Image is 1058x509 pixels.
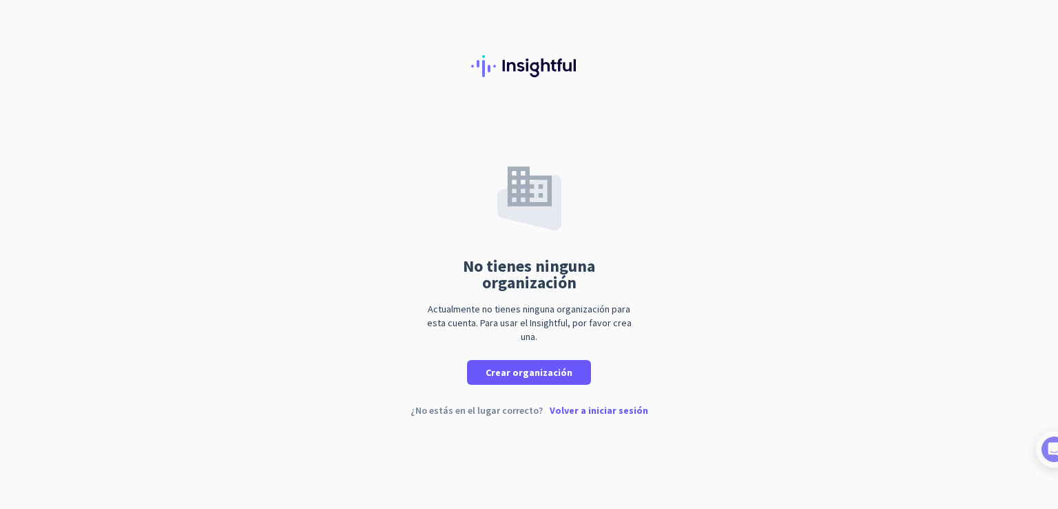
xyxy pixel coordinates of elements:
div: Actualmente no tienes ninguna organización para esta cuenta. Para usar el Insightful, por favor c... [422,302,636,343]
div: No tienes ninguna organización [422,258,636,291]
button: Crear organización [467,360,591,385]
img: Insightful [471,55,587,77]
span: Crear organización [486,366,572,379]
p: Volver a iniciar sesión [550,406,648,415]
